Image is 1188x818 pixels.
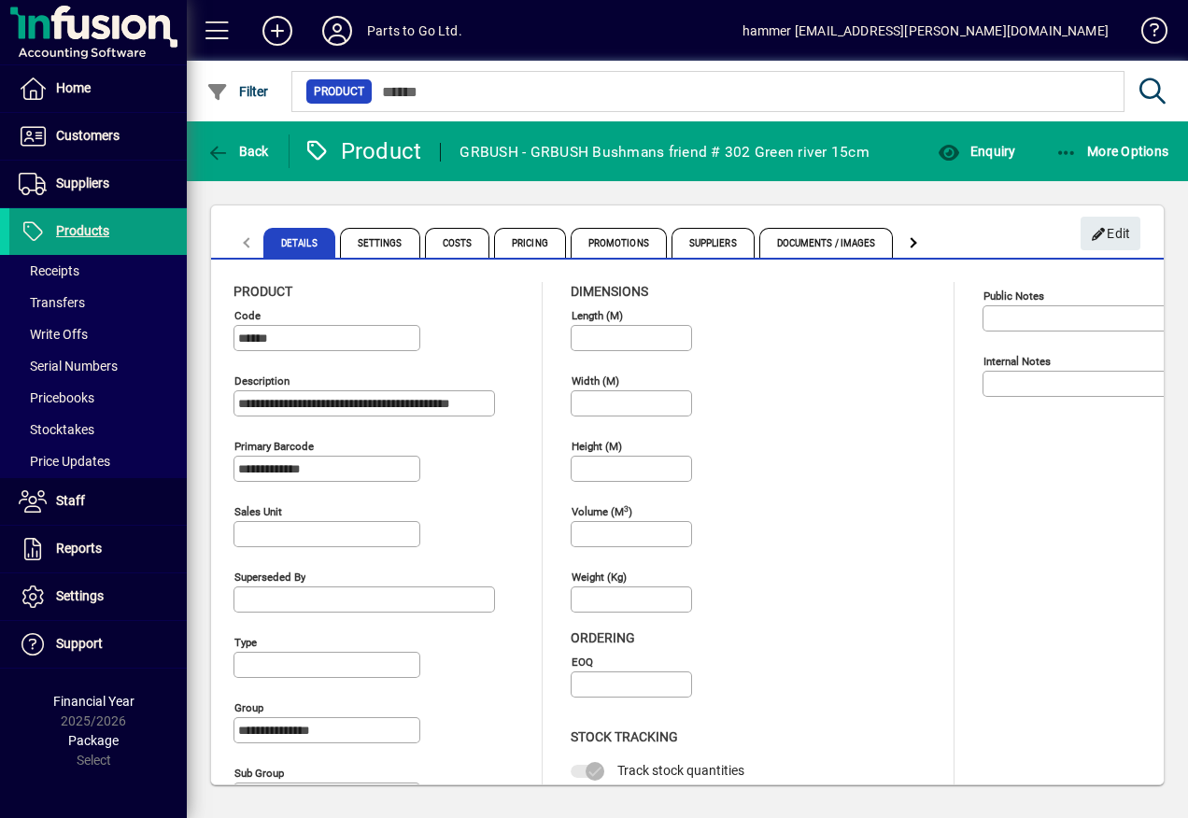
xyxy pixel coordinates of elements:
span: Product [314,82,364,101]
mat-label: Width (m) [572,374,619,388]
span: Stock Tracking [571,729,678,744]
span: Ordering [571,630,635,645]
span: Edit [1091,219,1131,249]
a: Knowledge Base [1127,4,1165,64]
mat-label: Code [234,309,261,322]
mat-label: EOQ [572,656,593,669]
span: Product [233,284,292,299]
span: Settings [56,588,104,603]
a: Receipts [9,255,187,287]
div: Parts to Go Ltd. [367,16,462,46]
mat-label: Superseded by [234,571,305,584]
mat-label: Primary barcode [234,440,314,453]
mat-label: Weight (Kg) [572,571,627,584]
a: Suppliers [9,161,187,207]
span: Pricebooks [19,390,94,405]
span: Settings [340,228,420,258]
a: Home [9,65,187,112]
button: Filter [202,75,274,108]
span: Details [263,228,335,258]
a: Transfers [9,287,187,318]
mat-label: Public Notes [983,289,1044,303]
span: Price Updates [19,454,110,469]
span: More Options [1055,144,1169,159]
span: Enquiry [938,144,1015,159]
app-page-header-button: Back [187,134,290,168]
mat-label: Height (m) [572,440,622,453]
div: Product [304,136,422,166]
span: Track stock quantities [617,763,744,778]
button: Add [247,14,307,48]
sup: 3 [624,503,629,513]
mat-label: Sales unit [234,505,282,518]
span: Dimensions [571,284,648,299]
span: Suppliers [672,228,755,258]
mat-label: Group [234,701,263,714]
a: Customers [9,113,187,160]
a: Settings [9,573,187,620]
span: Stocktakes [19,422,94,437]
span: Support [56,636,103,651]
mat-label: Type [234,636,257,649]
mat-label: Description [234,374,290,388]
mat-label: Length (m) [572,309,623,322]
span: Reports [56,541,102,556]
button: Profile [307,14,367,48]
mat-label: Sub group [234,767,284,780]
a: Price Updates [9,445,187,477]
span: Serial Numbers [19,359,118,374]
span: Costs [425,228,490,258]
div: hammer [EMAIL_ADDRESS][PERSON_NAME][DOMAIN_NAME] [742,16,1109,46]
span: Receipts [19,263,79,278]
span: Write Offs [19,327,88,342]
mat-label: Volume (m ) [572,505,632,518]
a: Serial Numbers [9,350,187,382]
span: Back [206,144,269,159]
a: Staff [9,478,187,525]
span: Filter [206,84,269,99]
a: Reports [9,526,187,572]
span: Transfers [19,295,85,310]
span: Pricing [494,228,566,258]
a: Pricebooks [9,382,187,414]
span: Staff [56,493,85,508]
span: Financial Year [53,694,134,709]
button: Enquiry [933,134,1020,168]
button: Back [202,134,274,168]
span: Products [56,223,109,238]
a: Support [9,621,187,668]
span: Documents / Images [759,228,894,258]
span: Suppliers [56,176,109,190]
div: GRBUSH - GRBUSH Bushmans friend # 302 Green river 15cm [460,137,870,167]
button: Edit [1081,217,1140,250]
span: Package [68,733,119,748]
span: Promotions [571,228,667,258]
span: Customers [56,128,120,143]
a: Write Offs [9,318,187,350]
mat-label: Internal Notes [983,355,1051,368]
span: Home [56,80,91,95]
a: Stocktakes [9,414,187,445]
button: More Options [1051,134,1174,168]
